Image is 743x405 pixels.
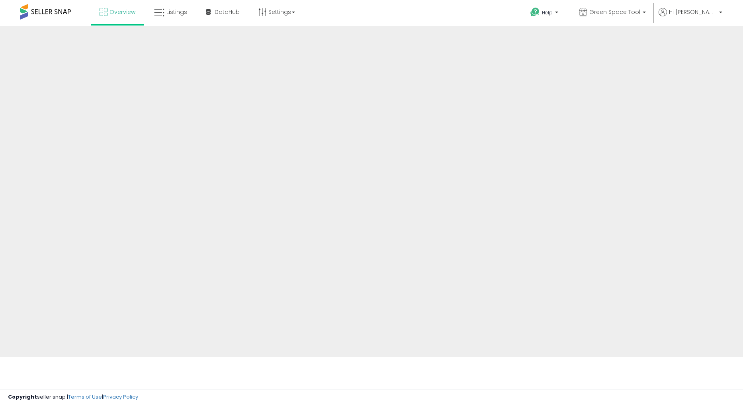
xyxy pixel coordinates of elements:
span: DataHub [215,8,240,16]
span: Listings [166,8,187,16]
a: Hi [PERSON_NAME] [659,8,722,26]
a: Help [524,1,566,26]
span: Green Space Tool [589,8,640,16]
span: Help [542,9,553,16]
span: Hi [PERSON_NAME] [669,8,717,16]
span: Overview [109,8,135,16]
i: Get Help [530,7,540,17]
